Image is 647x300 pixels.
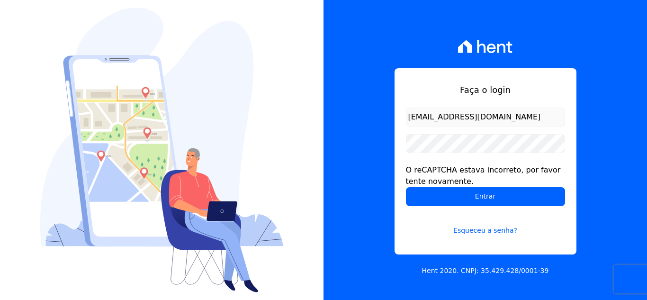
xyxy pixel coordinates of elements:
img: Login [40,8,284,292]
input: Entrar [406,187,565,206]
input: Email [406,108,565,127]
a: Esqueceu a senha? [406,214,565,236]
p: Hent 2020. CNPJ: 35.429.428/0001-39 [422,266,549,276]
h1: Faça o login [406,83,565,96]
div: O reCAPTCHA estava incorreto, por favor tente novamente. [406,164,565,187]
